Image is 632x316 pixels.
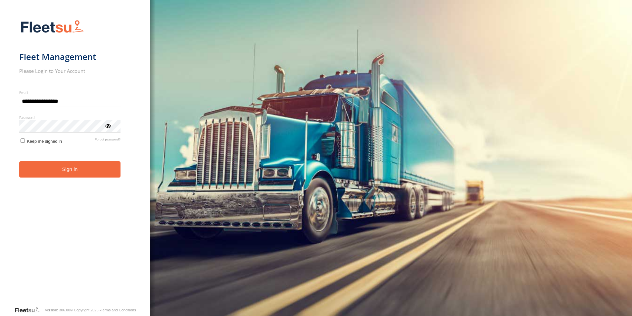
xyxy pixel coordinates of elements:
span: Keep me signed in [27,139,62,144]
div: Version: 306.00 [45,308,70,312]
img: Fleetsu [19,19,85,35]
h2: Please Login to Your Account [19,68,121,74]
a: Visit our Website [14,307,45,313]
label: Email [19,90,121,95]
a: Terms and Conditions [101,308,136,312]
div: © Copyright 2025 - [70,308,136,312]
input: Keep me signed in [21,138,25,143]
button: Sign in [19,161,121,178]
form: main [19,16,131,306]
label: Password [19,115,121,120]
div: ViewPassword [105,122,111,129]
h1: Fleet Management [19,51,121,62]
a: Forgot password? [95,137,121,144]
